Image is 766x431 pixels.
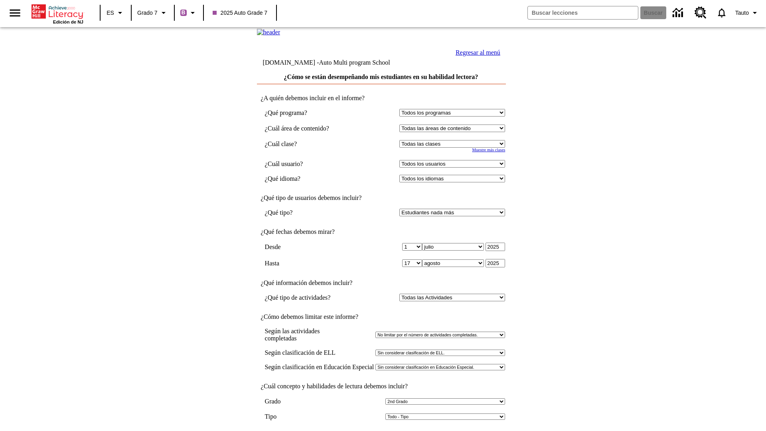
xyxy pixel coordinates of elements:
div: Portada [32,3,83,24]
button: Perfil/Configuración [732,6,763,20]
td: Hasta [265,259,355,267]
button: Boost El color de la clase es morado/púrpura. Cambiar el color de la clase. [177,6,201,20]
span: Edición de NJ [53,20,83,24]
td: Según clasificación de ELL [265,349,374,356]
button: Lenguaje: ES, Selecciona un idioma [103,6,128,20]
a: ¿Cómo se están desempeñando mis estudiantes en su habilidad lectora? [284,73,478,80]
td: Según las actividades completadas [265,328,374,342]
td: ¿Cuál clase? [265,140,355,148]
a: Centro de recursos, Se abrirá en una pestaña nueva. [690,2,711,24]
td: ¿Qué información debemos incluir? [257,279,505,287]
td: ¿Qué tipo de usuarios debemos incluir? [257,194,505,202]
span: B [182,8,186,18]
a: Regresar al menú [456,49,500,56]
span: Grado 7 [137,9,158,17]
td: Grado [265,398,293,405]
td: [DOMAIN_NAME] - [263,59,409,66]
a: Muestre más clases [472,148,505,152]
button: Abrir el menú lateral [3,1,27,25]
td: ¿Qué fechas debemos mirar? [257,228,505,235]
td: Tipo [265,413,286,420]
td: ¿A quién debemos incluir en el informe? [257,95,505,102]
img: header [257,29,280,36]
span: Tauto [735,9,749,17]
input: Buscar campo [528,6,638,19]
nobr: Auto Multi program School [319,59,390,66]
nobr: ¿Cuál área de contenido? [265,125,329,132]
button: Grado: Grado 7, Elige un grado [134,6,172,20]
td: ¿Cómo debemos limitar este informe? [257,313,505,320]
td: ¿Cuál usuario? [265,160,355,168]
span: 2025 Auto Grade 7 [213,9,268,17]
td: Según clasificación en Educación Especial [265,364,374,371]
td: ¿Qué programa? [265,109,355,117]
a: Centro de información [668,2,690,24]
td: ¿Qué tipo? [265,209,355,216]
td: ¿Qué idioma? [265,175,355,182]
a: Notificaciones [711,2,732,23]
td: ¿Qué tipo de actividades? [265,294,355,301]
td: ¿Cuál concepto y habilidades de lectura debemos incluir? [257,383,505,390]
td: Desde [265,243,355,251]
span: ES [107,9,114,17]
